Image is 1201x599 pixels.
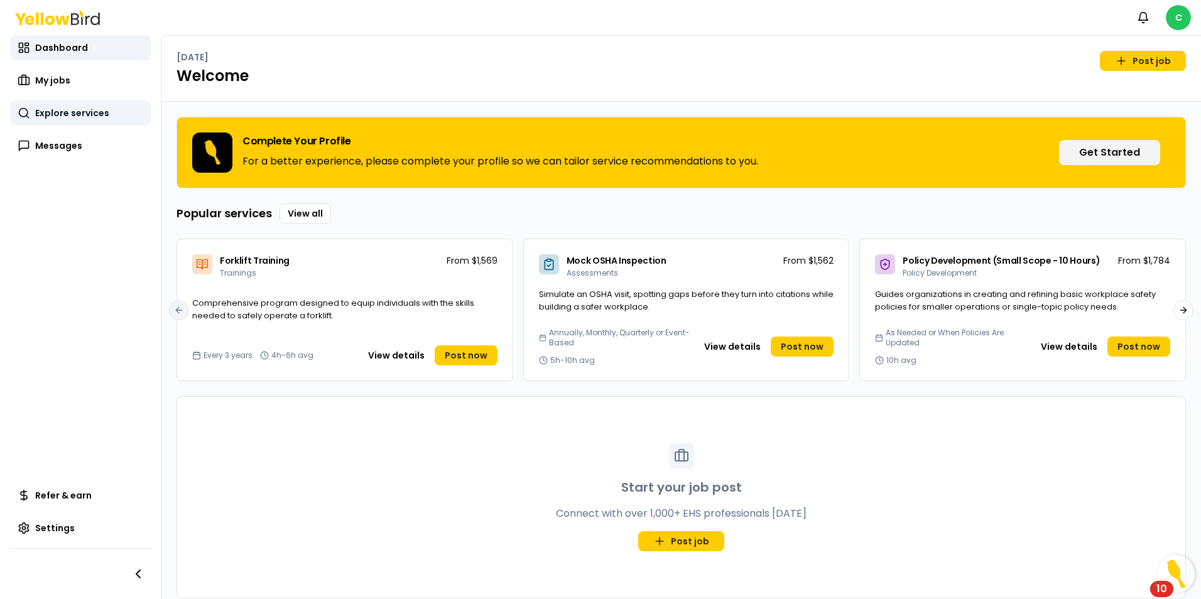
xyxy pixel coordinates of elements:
[781,340,823,353] span: Post now
[1166,5,1191,30] span: C
[35,522,75,534] span: Settings
[1118,254,1170,267] p: From $1,784
[556,506,807,521] p: Connect with over 1,000+ EHS professionals [DATE]
[177,66,1186,86] h1: Welcome
[280,203,331,224] a: View all
[35,139,82,152] span: Messages
[549,328,692,348] span: Annually, Monthly, Quarterly or Event-Based
[1059,140,1160,165] button: Get Started
[204,350,253,360] span: Every 3 years
[35,41,88,54] span: Dashboard
[783,254,834,267] p: From $1,562
[567,254,666,267] span: Mock OSHA Inspection
[638,531,724,551] a: Post job
[1033,337,1105,357] button: View details
[10,133,151,158] a: Messages
[10,483,151,508] a: Refer & earn
[539,288,834,313] span: Simulate an OSHA visit, spotting gaps before they turn into citations while building a safer work...
[447,254,497,267] p: From $1,569
[875,288,1156,313] span: Guides organizations in creating and refining basic workplace safety policies for smaller operati...
[567,267,618,278] span: Assessments
[886,328,1028,348] span: As Needed or When Policies Are Updated
[10,515,151,541] a: Settings
[903,254,1100,267] span: Policy Development (Small Scope - 10 Hours)
[177,51,209,63] p: [DATE]
[10,68,151,93] a: My jobs
[177,117,1186,188] div: Complete Your ProfileFor a better experience, please complete your profile so we can tailor servi...
[35,107,109,119] span: Explore services
[220,267,256,278] span: Trainings
[445,349,487,362] span: Post now
[621,478,742,496] h3: Start your job post
[886,355,916,365] span: 10h avg
[903,267,977,278] span: Policy Development
[771,337,834,357] a: Post now
[35,489,92,502] span: Refer & earn
[361,345,432,365] button: View details
[10,100,151,126] a: Explore services
[697,337,768,357] button: View details
[220,254,290,267] span: Forklift Training
[35,74,70,87] span: My jobs
[1117,340,1160,353] span: Post now
[271,350,313,360] span: 4h-6h avg
[550,355,595,365] span: 5h-10h avg
[1157,555,1195,593] button: Open Resource Center, 10 new notifications
[192,297,474,321] span: Comprehensive program designed to equip individuals with the skills needed to safely operate a fo...
[1100,51,1186,71] a: Post job
[242,154,758,169] p: For a better experience, please complete your profile so we can tailor service recommendations to...
[10,35,151,60] a: Dashboard
[242,136,758,146] h3: Complete Your Profile
[1107,337,1170,357] a: Post now
[177,205,272,222] h3: Popular services
[435,345,497,365] a: Post now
